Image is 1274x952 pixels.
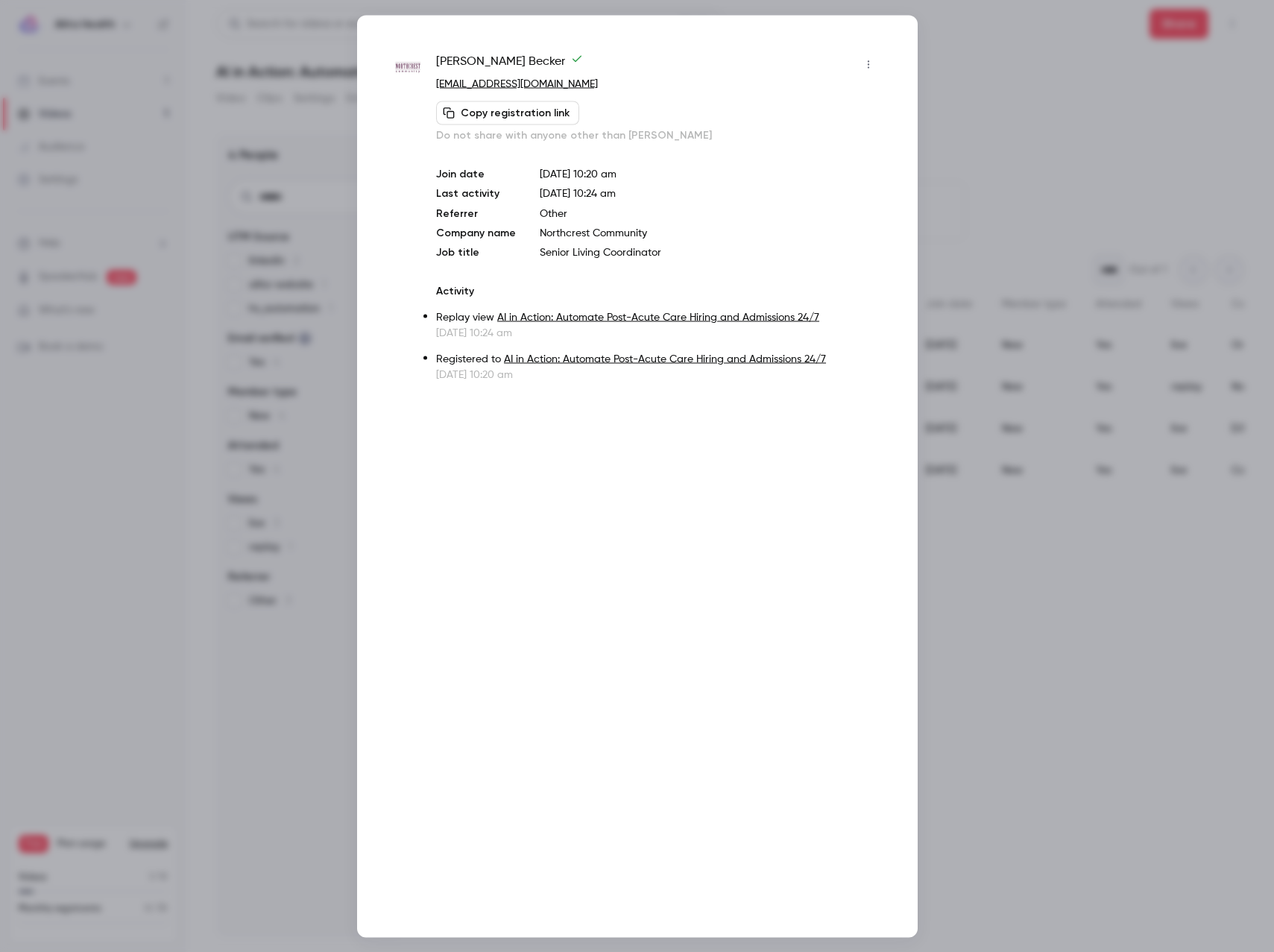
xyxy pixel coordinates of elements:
a: AI in Action: Automate Post-Acute Care Hiring and Admissions 24/7 [497,312,819,322]
p: [DATE] 10:20 am [436,367,880,382]
p: Do not share with anyone other than [PERSON_NAME] [436,127,880,142]
p: Last activity [436,186,516,201]
span: [DATE] 10:24 am [540,188,616,198]
p: Join date [436,166,516,181]
p: Registered to [436,351,880,367]
a: [EMAIL_ADDRESS][DOMAIN_NAME] [436,78,598,89]
p: Other [540,206,880,221]
p: Company name [436,225,516,240]
p: Senior Living Coordinator [540,245,880,259]
img: northcrestcommunity.org [394,54,422,81]
p: Northcrest Community [540,225,880,240]
button: Copy registration link [436,101,579,124]
p: [DATE] 10:24 am [436,325,880,340]
p: Replay view [436,309,880,325]
p: Referrer [436,206,516,221]
span: [PERSON_NAME] Becker [436,52,583,76]
a: AI in Action: Automate Post-Acute Care Hiring and Admissions 24/7 [504,353,826,364]
p: Job title [436,245,516,259]
p: Activity [436,283,880,298]
p: [DATE] 10:20 am [540,166,880,181]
